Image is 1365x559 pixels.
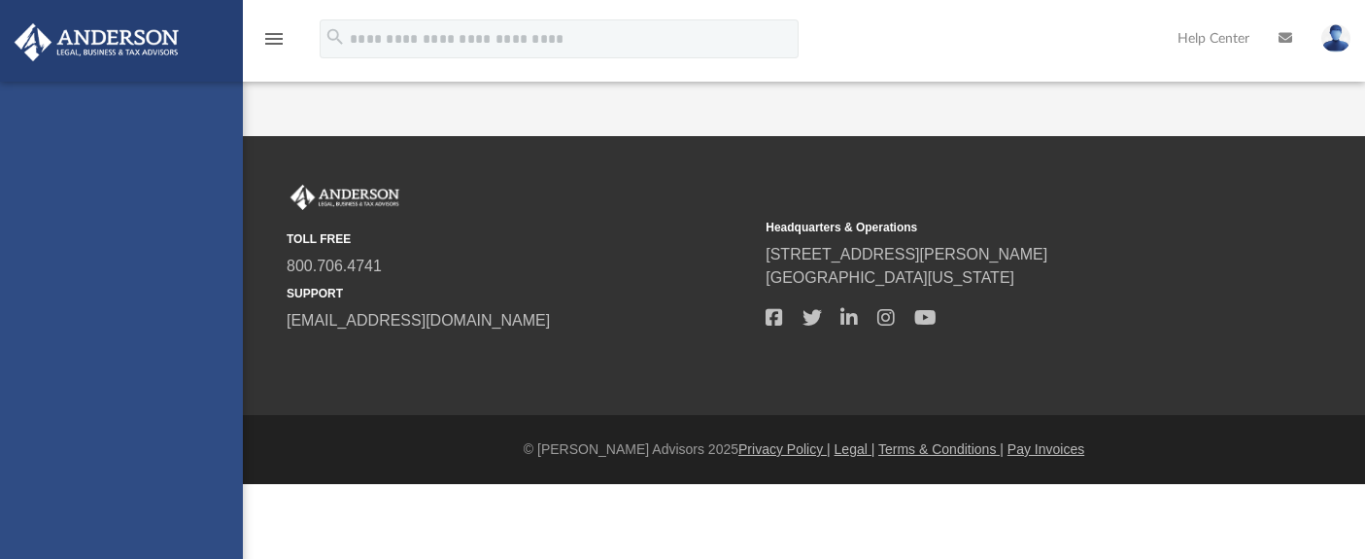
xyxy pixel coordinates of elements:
[243,439,1365,460] div: © [PERSON_NAME] Advisors 2025
[9,23,185,61] img: Anderson Advisors Platinum Portal
[835,441,875,457] a: Legal |
[766,269,1014,286] a: [GEOGRAPHIC_DATA][US_STATE]
[766,246,1047,262] a: [STREET_ADDRESS][PERSON_NAME]
[324,26,346,48] i: search
[878,441,1004,457] a: Terms & Conditions |
[287,230,752,248] small: TOLL FREE
[738,441,831,457] a: Privacy Policy |
[766,219,1231,236] small: Headquarters & Operations
[287,285,752,302] small: SUPPORT
[287,185,403,210] img: Anderson Advisors Platinum Portal
[287,258,382,274] a: 800.706.4741
[1321,24,1350,52] img: User Pic
[262,37,286,51] a: menu
[262,27,286,51] i: menu
[1007,441,1084,457] a: Pay Invoices
[287,312,550,329] a: [EMAIL_ADDRESS][DOMAIN_NAME]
